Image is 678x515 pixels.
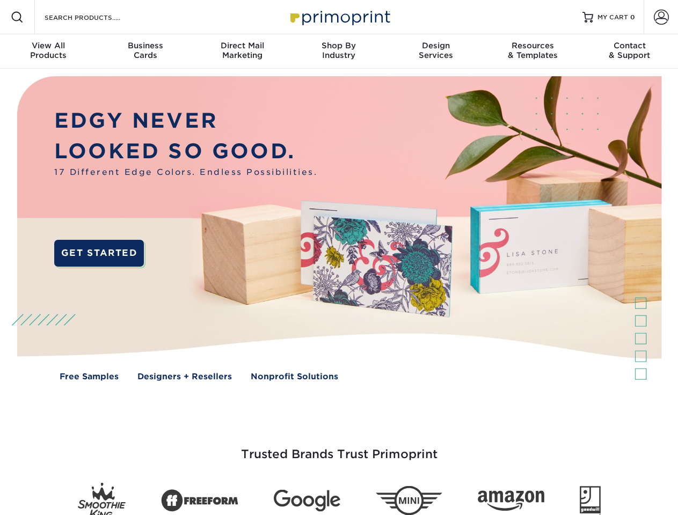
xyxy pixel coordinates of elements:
a: Free Samples [60,371,119,383]
h3: Trusted Brands Trust Primoprint [25,422,653,474]
span: Business [97,41,193,50]
span: MY CART [597,13,628,22]
img: Goodwill [580,486,601,515]
p: LOOKED SO GOOD. [54,136,317,167]
a: Designers + Resellers [137,371,232,383]
div: Marketing [194,41,290,60]
div: Services [388,41,484,60]
img: Primoprint [286,5,393,28]
span: 17 Different Edge Colors. Endless Possibilities. [54,166,317,179]
img: Amazon [478,491,544,511]
div: & Templates [484,41,581,60]
div: Industry [290,41,387,60]
span: Resources [484,41,581,50]
span: Shop By [290,41,387,50]
a: Shop ByIndustry [290,34,387,69]
span: Contact [581,41,678,50]
div: Cards [97,41,193,60]
input: SEARCH PRODUCTS..... [43,11,148,24]
img: Google [274,490,340,512]
span: 0 [630,13,635,21]
a: DesignServices [388,34,484,69]
a: Contact& Support [581,34,678,69]
a: GET STARTED [54,240,144,267]
a: Nonprofit Solutions [251,371,338,383]
span: Design [388,41,484,50]
a: Direct MailMarketing [194,34,290,69]
a: BusinessCards [97,34,193,69]
div: & Support [581,41,678,60]
a: Resources& Templates [484,34,581,69]
p: EDGY NEVER [54,106,317,136]
span: Direct Mail [194,41,290,50]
